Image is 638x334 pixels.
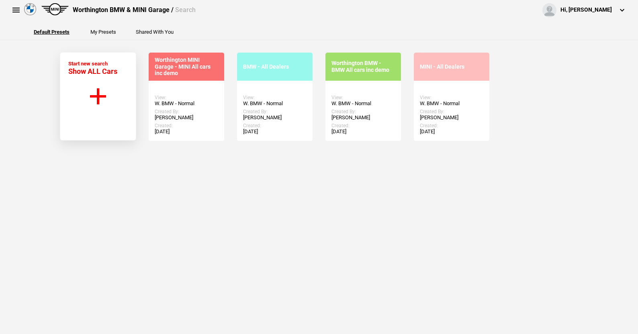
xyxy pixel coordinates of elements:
div: Worthington BMW & MINI Garage / [73,6,196,14]
button: Start new search Show ALL Cars [60,52,136,141]
div: W. BMW - Normal [420,100,483,107]
button: My Presets [90,29,116,35]
div: BMW - All Dealers [243,63,307,70]
button: Default Presets [34,29,70,35]
div: MINI - All Dealers [420,63,483,70]
div: Worthington MINI Garage - MINI All cars inc demo [155,57,218,77]
div: [DATE] [331,128,395,135]
div: [PERSON_NAME] [243,114,307,121]
div: W. BMW - Normal [155,100,218,107]
div: Created: [331,123,395,128]
div: Created By: [331,109,395,114]
div: Created: [243,123,307,128]
div: View: [420,95,483,100]
button: Shared With You [136,29,174,35]
div: Start new search [68,61,117,75]
div: Created: [420,123,483,128]
img: bmw.png [24,3,36,15]
div: [PERSON_NAME] [331,114,395,121]
div: Created By: [243,109,307,114]
div: [DATE] [243,128,307,135]
div: View: [331,95,395,100]
span: Show ALL Cars [68,67,117,75]
div: Created: [155,123,218,128]
div: Created By: [155,109,218,114]
div: [DATE] [155,128,218,135]
span: Search [175,6,196,14]
div: W. BMW - Normal [243,100,307,107]
div: Created By: [420,109,483,114]
img: mini.png [41,3,69,15]
div: [DATE] [420,128,483,135]
div: View: [155,95,218,100]
div: Hi, [PERSON_NAME] [560,6,612,14]
div: Worthington BMW - BMW All cars inc demo [331,60,395,73]
div: View: [243,95,307,100]
div: [PERSON_NAME] [420,114,483,121]
div: [PERSON_NAME] [155,114,218,121]
div: W. BMW - Normal [331,100,395,107]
